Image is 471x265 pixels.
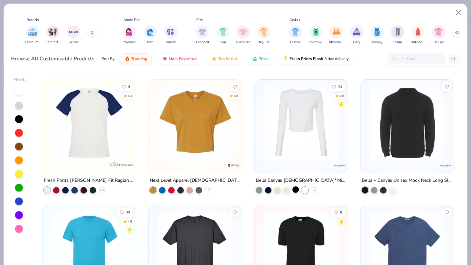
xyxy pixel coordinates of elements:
span: Sportswear [308,40,323,45]
button: filter button [432,25,445,45]
div: filter for Women [123,25,136,45]
span: Tie Dye [433,40,444,45]
span: + 3 [206,188,210,192]
img: Preppy Image [374,28,381,36]
img: Tie Dye Image [435,28,442,36]
button: Like [230,82,239,91]
img: af9b5bcf-dba5-4e65-85d9-e5a022bce63f [235,86,316,160]
img: Oversized Image [239,28,247,36]
div: 4.8 [234,93,238,98]
span: Women [124,40,136,45]
button: Like [442,82,451,91]
img: d6d584ca-6ecb-4862-80f9-37d415fce208 [49,86,130,160]
div: filter for Gildan [67,25,80,45]
button: Trending [120,53,152,64]
span: Classic [290,40,301,45]
span: Fresh Prints Flash [289,56,323,61]
img: Unisex Image [167,28,174,36]
div: filter for Casual [391,25,404,45]
img: Casual Image [394,28,401,36]
button: filter button [410,25,426,45]
span: Casual [392,40,403,45]
img: Sportswear Image [312,28,320,36]
img: Cozy Image [353,28,360,36]
span: 8 [340,210,342,214]
button: filter button [196,25,209,45]
span: Regular [258,40,270,45]
div: Browse All Customizable Products [11,55,95,63]
div: Sort By [102,56,114,62]
span: 19 [127,210,131,214]
div: 4.8 [128,219,132,224]
div: Fits [196,17,203,23]
img: Fresh Prints Image [28,27,38,37]
div: filter for Cropped [196,25,209,45]
div: filter for Oversized [236,25,251,45]
span: Top Rated [218,56,237,61]
div: filter for Classic [289,25,302,45]
button: Like [328,82,345,91]
button: Top Rated [207,53,242,64]
div: 4.8 [340,93,344,98]
button: filter button [308,25,323,45]
span: Men [147,40,153,45]
img: Cropped Image [199,28,206,36]
span: Comfort Colors [45,40,61,45]
span: 71 [338,85,342,88]
div: filter for Unisex [164,25,177,45]
div: filter for Slim [216,25,229,45]
img: Outdoorsy Image [414,28,422,36]
span: Fresh Prints [25,40,40,45]
span: Exclusive [119,163,133,167]
span: Slim [219,40,226,45]
div: Bella + Canvas Unisex Mock Neck Long Sleeve Tee [362,177,453,185]
button: filter button [329,25,344,45]
img: Gildan Image [69,27,78,37]
button: Most Favorited [157,53,201,64]
span: 6 [129,85,131,88]
div: Brands [26,17,39,23]
button: filter button [257,25,270,45]
button: filter button [25,25,40,45]
div: filter for Regular [257,25,270,45]
img: Comfort Colors Image [48,27,58,37]
span: Athleisure [329,40,344,45]
div: 4.4 [128,93,132,98]
img: most_fav.gif [162,56,167,61]
span: + 2 [312,188,316,192]
img: Women Image [126,28,133,36]
button: filter button [123,25,136,45]
img: trending.gif [125,56,130,61]
img: c6e21546-9d72-4ff6-80d9-2b24d21b08dd [261,86,341,160]
span: + 13 [100,188,105,192]
div: Next Level Apparel [DEMOGRAPHIC_DATA]' Ideal Crop T-Shirt [150,177,241,185]
img: Bella + Canvas logo [333,159,346,172]
button: filter button [216,25,229,45]
div: filter for Sportswear [308,25,323,45]
img: Slim Image [219,28,226,36]
div: Fresh Prints [PERSON_NAME] Fit Raglan Shirt [44,177,135,185]
button: filter button [391,25,404,45]
img: 9e5979fd-04ee-4127-9a29-6a6f0f85b860 [341,86,422,160]
div: Filter By [13,77,26,82]
div: filter for Preppy [371,25,384,45]
div: Styles [289,17,300,23]
button: Like [230,208,239,217]
div: filter for Comfort Colors [45,25,61,45]
span: Cozy [353,40,360,45]
button: filter button [236,25,251,45]
button: Fresh Prints Flash5 day delivery [278,53,354,64]
button: filter button [350,25,363,45]
span: Price [258,56,268,61]
button: Like [442,208,451,217]
span: Preppy [372,40,382,45]
div: filter for Cozy [350,25,363,45]
img: Next Level Apparel logo [227,159,240,172]
span: Outdoorsy [410,40,426,45]
span: 5 day delivery [324,55,349,63]
input: Try "T-Shirt" [392,55,442,62]
button: filter button [144,25,157,45]
div: filter for Athleisure [329,25,344,45]
img: ac85d554-9c5a-4192-9f6b-9a1c8cda542c [155,86,235,160]
img: 33c9bd9f-0a3a-4d0f-a7da-a689f9800d2b [367,86,447,160]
